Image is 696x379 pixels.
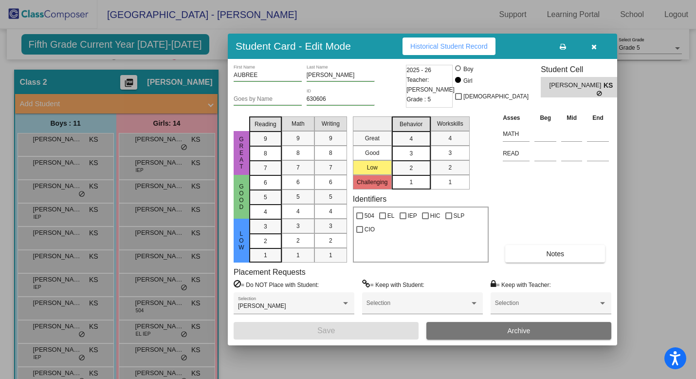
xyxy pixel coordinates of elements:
span: 6 [329,178,332,187]
span: Math [292,119,305,128]
span: 2 [329,236,332,245]
span: 4 [296,207,300,216]
span: Historical Student Record [410,42,488,50]
th: End [585,113,611,123]
span: 9 [264,134,267,143]
span: 7 [296,163,300,172]
span: Great [237,136,246,170]
span: Save [317,326,335,335]
span: Teacher: [PERSON_NAME] [406,75,455,95]
th: Beg [532,113,559,123]
span: Workskills [437,119,463,128]
span: [PERSON_NAME] [238,303,286,309]
span: IEP [408,210,417,222]
th: Asses [500,113,532,123]
span: 6 [264,178,267,187]
span: Reading [255,120,276,129]
span: 3 [329,222,332,230]
span: Grade : 5 [406,95,431,104]
span: 2 [264,237,267,246]
span: 3 [448,149,452,157]
span: EL [387,210,395,222]
span: SLP [454,210,465,222]
span: [DEMOGRAPHIC_DATA] [463,91,529,102]
span: Behavior [400,120,422,129]
label: Placement Requests [234,267,306,277]
input: assessment [503,146,530,161]
span: 5 [329,192,332,201]
span: 2 [296,236,300,245]
button: Archive [426,322,611,340]
span: 9 [329,134,332,143]
span: 3 [264,222,267,231]
button: Notes [505,245,605,263]
input: goes by name [234,96,302,103]
span: HIC [430,210,440,222]
input: Enter ID [307,96,375,103]
span: 4 [409,134,413,143]
label: = Keep with Teacher: [491,280,551,289]
span: 9 [296,134,300,143]
th: Mid [559,113,585,123]
span: 1 [264,251,267,260]
span: 4 [329,207,332,216]
div: Girl [463,76,473,85]
span: 7 [329,163,332,172]
span: 6 [296,178,300,187]
button: Save [234,322,419,340]
span: 3 [409,149,413,158]
span: 1 [296,251,300,260]
span: 2 [448,163,452,172]
span: Archive [508,327,531,335]
span: 2025 - 26 [406,65,431,75]
span: 4 [264,208,267,216]
input: assessment [503,127,530,141]
span: [PERSON_NAME] [549,80,604,91]
h3: Student Cell [541,65,625,74]
span: 8 [296,149,300,157]
span: 8 [329,149,332,157]
label: = Keep with Student: [362,280,424,289]
span: 5 [264,193,267,202]
label: = Do NOT Place with Student: [234,280,319,289]
span: 3 [296,222,300,230]
button: Historical Student Record [403,38,495,55]
span: Low [237,230,246,251]
label: Identifiers [353,194,386,204]
span: Good [237,183,246,210]
span: 2 [409,164,413,172]
span: CIO [365,224,375,235]
span: 504 [365,210,374,222]
div: Boy [463,65,474,74]
h3: Student Card - Edit Mode [236,40,351,52]
span: 1 [409,178,413,187]
span: 8 [264,149,267,158]
span: 5 [296,192,300,201]
span: 1 [448,178,452,187]
span: Notes [546,250,564,258]
span: Writing [322,119,340,128]
span: 1 [329,251,332,260]
span: 7 [264,164,267,172]
span: 4 [448,134,452,143]
span: KS [604,80,617,91]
